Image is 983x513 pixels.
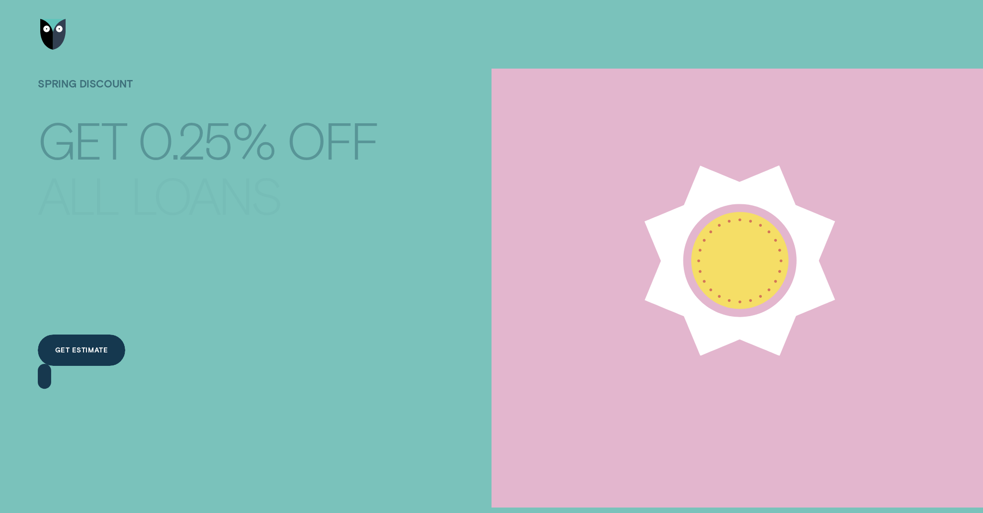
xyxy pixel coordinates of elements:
div: loans [130,171,281,218]
h4: Get 0.25% off all loans [38,100,378,196]
img: Wisr [40,19,66,50]
div: all [38,171,118,218]
div: Get [38,116,126,164]
h1: SPRING DISCOUNT [38,78,378,109]
div: off [287,116,378,164]
div: 0.25% [138,116,275,164]
a: Get estimate [38,335,125,365]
